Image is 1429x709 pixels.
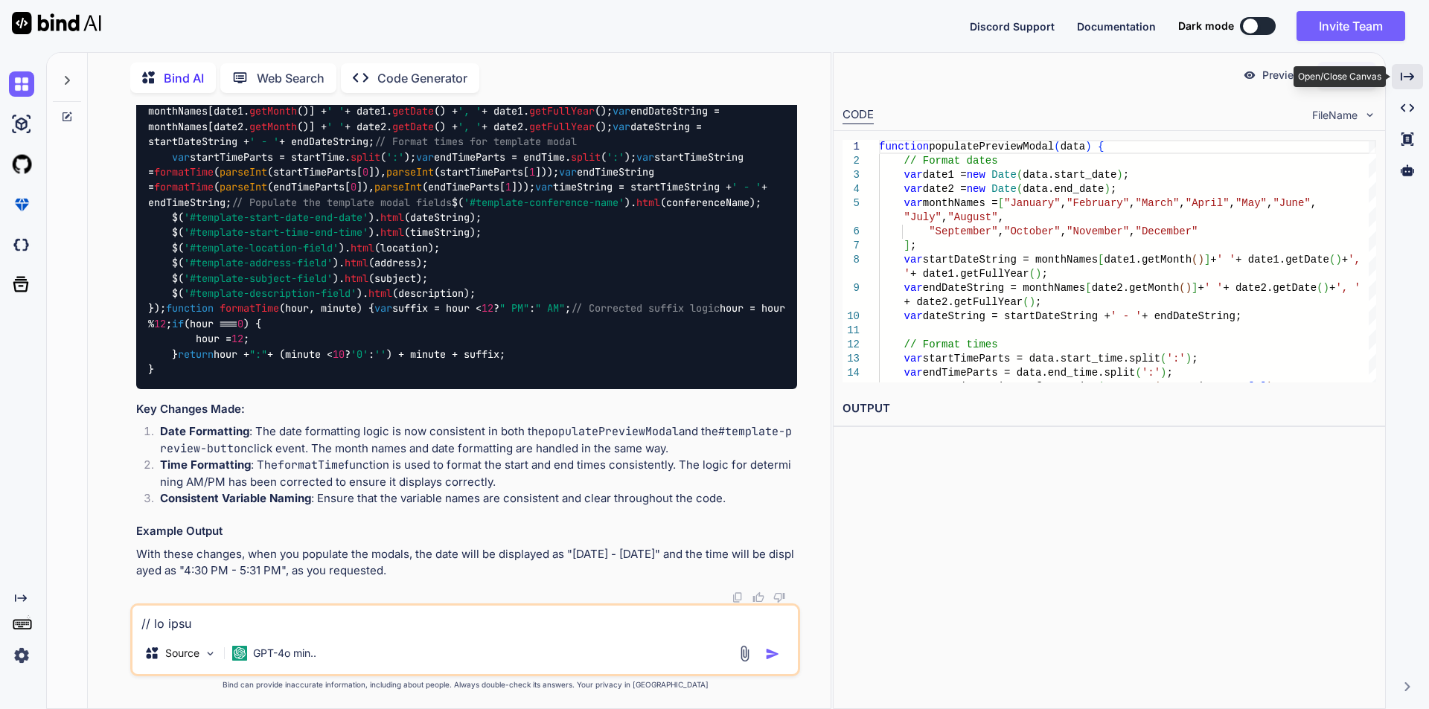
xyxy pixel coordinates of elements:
[834,391,1385,426] h2: OUTPUT
[1135,197,1179,209] span: "March"
[1192,282,1198,294] span: ]
[1310,197,1316,209] span: ,
[184,257,333,270] span: '#template-address-field'
[636,196,660,209] span: html
[1273,381,1335,393] span: , parseInt
[1192,254,1198,266] span: (
[278,458,345,472] code: formatTime
[1254,381,1260,393] span: 0
[1335,282,1361,294] span: ', '
[1267,381,1273,393] span: )
[559,165,577,179] span: var
[136,523,797,540] h3: Example Output
[1054,141,1060,153] span: (
[327,120,345,133] span: ' '
[843,168,860,182] div: 3
[1116,169,1122,181] span: )
[1329,254,1335,266] span: (
[1004,225,1061,237] span: "October"
[636,150,654,164] span: var
[765,647,780,661] img: icon
[148,457,797,490] li: : The function is used to format the start and end times consistently. The logic for determining ...
[1035,268,1041,280] span: )
[351,241,374,254] span: html
[1348,254,1361,266] span: ',
[1104,381,1154,393] span: parseInt
[1294,66,1386,87] div: Open/Close Canvas
[220,302,279,315] span: formatTime
[904,339,997,350] span: // Format times
[1098,381,1104,393] span: (
[327,105,345,118] span: ' '
[1017,183,1023,195] span: (
[904,381,922,393] span: var
[1060,141,1085,153] span: data
[1341,254,1347,266] span: +
[997,225,1003,237] span: ,
[1091,282,1179,294] span: date2.getMonth
[843,338,860,352] div: 12
[922,310,1110,322] span: dateString = startDateString +
[1198,282,1203,294] span: +
[966,183,985,195] span: new
[529,105,595,118] span: getFullYear
[904,169,922,181] span: var
[843,352,860,366] div: 13
[843,106,874,124] div: CODE
[1185,353,1191,365] span: )
[1273,197,1310,209] span: "June"
[1098,254,1104,266] span: [
[1110,310,1142,322] span: ' - '
[368,286,392,300] span: html
[1210,254,1216,266] span: +
[997,211,1003,223] span: ,
[184,241,339,254] span: '#template-location-field'
[249,105,297,118] span: getMonth
[1364,109,1376,121] img: chevron down
[374,347,386,361] span: ''
[843,366,860,380] div: 14
[1154,381,1160,393] span: (
[843,140,860,154] div: 1
[1166,353,1185,365] span: ':'
[1122,169,1128,181] span: ;
[904,268,909,280] span: '
[966,169,985,181] span: new
[922,254,1097,266] span: startDateString = monthNames
[1185,197,1229,209] span: "April"
[1323,282,1329,294] span: )
[535,302,565,315] span: " AM"
[9,112,34,137] img: ai-studio
[1110,183,1116,195] span: ;
[922,169,966,181] span: date1 =
[9,192,34,217] img: premium
[1192,353,1198,365] span: ;
[1160,381,1248,393] span: startTimeParts
[12,12,101,34] img: Bind AI
[752,591,764,603] img: like
[1329,282,1335,294] span: +
[237,317,243,330] span: 0
[1041,268,1047,280] span: ;
[166,302,214,315] span: function
[1216,254,1235,266] span: ' '
[879,141,929,153] span: function
[1235,254,1329,266] span: + date1.getDate
[942,211,947,223] span: ,
[991,183,1017,195] span: Date
[178,347,214,361] span: return
[904,197,922,209] span: var
[249,347,267,361] span: ":"
[386,165,434,179] span: parseInt
[165,646,199,661] p: Source
[374,135,577,148] span: // Format times for template modal
[1135,367,1141,379] span: (
[997,197,1003,209] span: [
[1004,197,1061,209] span: "January"
[1017,169,1023,181] span: (
[904,155,997,167] span: // Format dates
[1235,197,1267,209] span: "May"
[285,302,357,315] span: hour, minute
[9,232,34,257] img: darkCloudIdeIcon
[843,239,860,253] div: 7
